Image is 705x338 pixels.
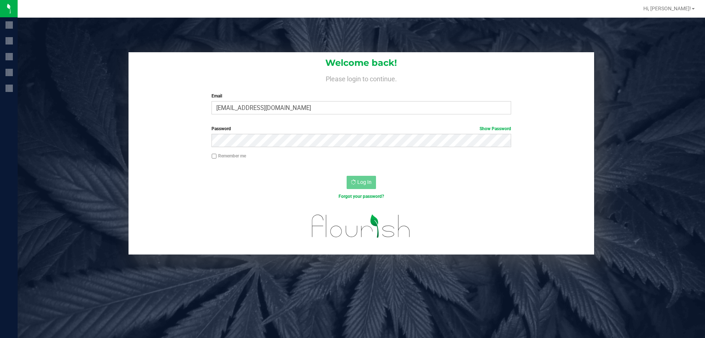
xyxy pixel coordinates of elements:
[129,74,594,82] h4: Please login to continue.
[357,179,372,185] span: Log In
[211,93,511,99] label: Email
[347,176,376,189] button: Log In
[643,6,691,11] span: Hi, [PERSON_NAME]!
[303,207,419,245] img: flourish_logo.svg
[129,58,594,68] h1: Welcome back!
[211,153,246,159] label: Remember me
[211,126,231,131] span: Password
[480,126,511,131] a: Show Password
[211,154,217,159] input: Remember me
[339,194,384,199] a: Forgot your password?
